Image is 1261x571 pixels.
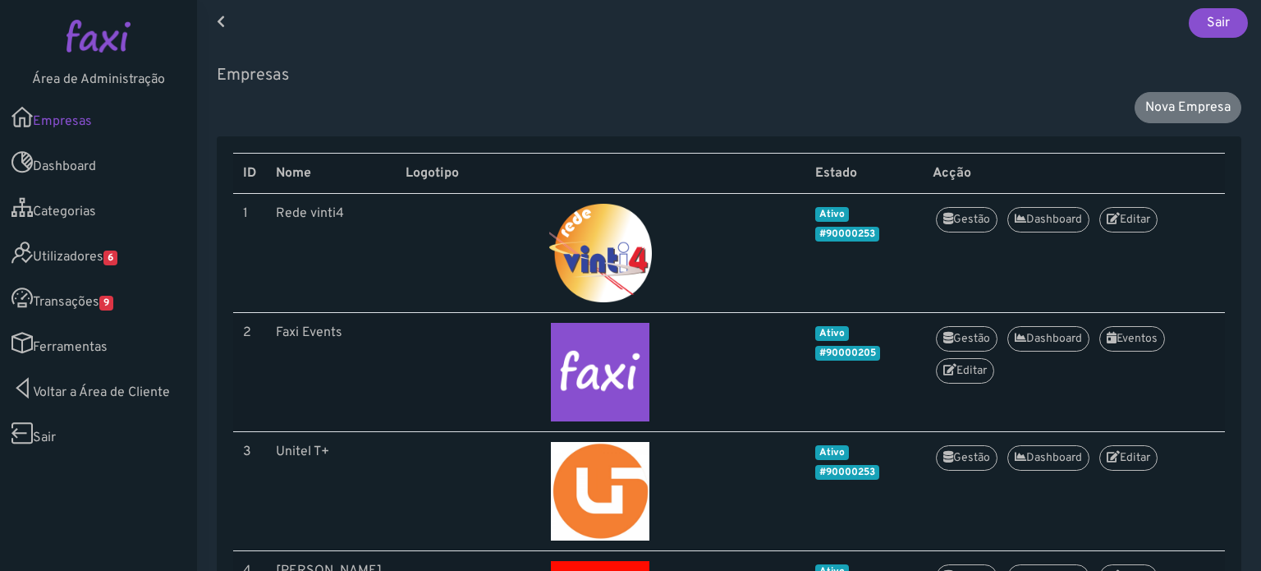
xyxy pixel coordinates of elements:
a: Gestão [936,326,997,352]
span: 6 [103,251,117,265]
h5: Empresas [217,66,1241,85]
a: Dashboard [1007,445,1089,471]
th: Acção [923,154,1225,194]
a: Editar [936,358,994,384]
a: Dashboard [1007,207,1089,233]
td: Rede vinti4 [266,194,396,313]
th: Estado [805,154,923,194]
span: #90000253 [815,227,879,242]
a: Sair [1189,8,1248,38]
th: Nome [266,154,396,194]
th: Logotipo [396,154,806,194]
a: Editar [1099,445,1158,471]
th: ID [233,154,266,194]
td: 2 [233,313,266,432]
span: 9 [99,296,113,311]
img: Faxi Events [406,323,796,421]
img: Unitel T+ [406,442,796,541]
td: Unitel T+ [266,432,396,551]
a: Dashboard [1007,326,1089,352]
span: Ativo [815,445,849,460]
span: #90000205 [815,346,880,361]
a: Nova Empresa [1135,92,1241,123]
td: 1 [233,194,266,313]
a: Gestão [936,207,997,233]
img: Rede vinti4 [406,204,796,302]
a: Editar [1099,207,1158,233]
a: Gestão [936,445,997,471]
td: 3 [233,432,266,551]
span: Ativo [815,326,849,341]
span: Ativo [815,207,849,222]
td: Faxi Events [266,313,396,432]
span: #90000253 [815,465,879,480]
a: Eventos [1099,326,1165,352]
